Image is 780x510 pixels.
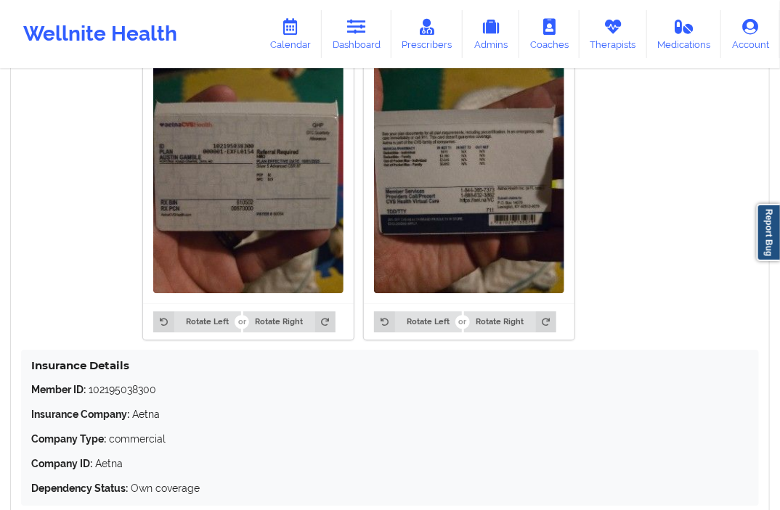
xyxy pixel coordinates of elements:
[153,311,240,332] button: Rotate Left
[31,408,129,420] strong: Insurance Company:
[243,311,336,332] button: Rotate Right
[374,311,461,332] button: Rotate Left
[259,10,322,58] a: Calendar
[464,311,556,332] button: Rotate Right
[374,40,564,293] img: AUSTIN R GAMBLE
[31,481,749,495] p: Own coverage
[391,10,463,58] a: Prescribers
[31,407,749,421] p: Aetna
[322,10,391,58] a: Dashboard
[153,40,344,293] img: AUSTIN R GAMBLE
[463,10,519,58] a: Admins
[721,10,780,58] a: Account
[31,433,106,445] strong: Company Type:
[31,382,749,397] p: 102195038300
[580,10,647,58] a: Therapists
[647,10,722,58] a: Medications
[757,204,780,261] a: Report Bug
[31,358,749,372] h4: Insurance Details
[31,384,86,395] strong: Member ID:
[519,10,580,58] a: Coaches
[31,456,749,471] p: Aetna
[31,432,749,446] p: commercial
[31,482,128,494] strong: Dependency Status:
[31,458,92,469] strong: Company ID:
